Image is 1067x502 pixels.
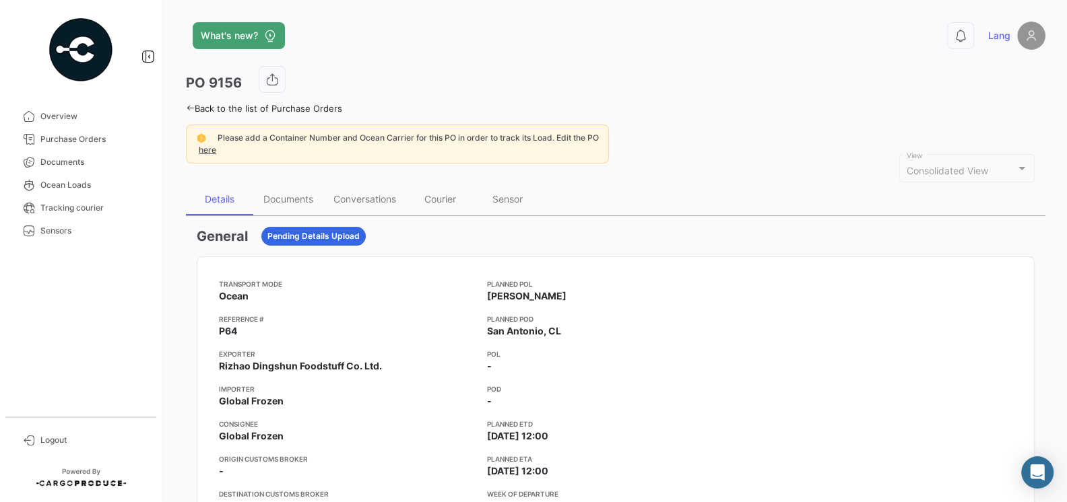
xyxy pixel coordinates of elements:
[219,384,476,394] app-card-info-title: Importer
[219,314,476,324] app-card-info-title: Reference #
[219,419,476,429] app-card-info-title: Consignee
[197,227,248,246] h3: General
[11,196,151,219] a: Tracking courier
[492,193,523,205] div: Sensor
[219,394,284,408] span: Global Frozen
[219,429,284,443] span: Global Frozen
[186,73,242,92] h3: PO 9156
[487,289,567,303] span: [PERSON_NAME]
[40,179,145,191] span: Ocean Loads
[487,359,492,373] span: -
[487,279,744,289] app-card-info-title: Planned POL
[907,165,988,176] span: Consolidated View
[487,314,744,324] app-card-info-title: Planned POD
[487,489,744,499] app-card-info-title: Week of departure
[219,279,476,289] app-card-info-title: Transport mode
[11,105,151,128] a: Overview
[219,489,476,499] app-card-info-title: Destination Customs Broker
[487,384,744,394] app-card-info-title: POD
[47,16,115,83] img: powered-by.png
[487,464,548,478] span: [DATE] 12:00
[487,454,744,464] app-card-info-title: Planned ETA
[487,429,548,443] span: [DATE] 12:00
[11,219,151,242] a: Sensors
[196,145,219,155] a: here
[40,434,145,446] span: Logout
[1017,22,1045,50] img: placeholder-user.png
[40,156,145,168] span: Documents
[219,464,224,478] span: -
[11,151,151,174] a: Documents
[263,193,313,205] div: Documents
[988,29,1010,42] span: Lang
[219,359,382,373] span: Rizhao Dingshun Foodstuff Co. Ltd.
[193,22,285,49] button: What's new?
[186,103,342,114] a: Back to the list of Purchase Orders
[219,349,476,359] app-card-info-title: Exporter
[218,133,599,143] span: Please add a Container Number and Ocean Carrier for this PO in order to track its Load. Edit the PO
[205,193,234,205] div: Details
[40,225,145,237] span: Sensors
[333,193,396,205] div: Conversations
[219,289,249,303] span: Ocean
[424,193,456,205] div: Courier
[219,454,476,464] app-card-info-title: Origin Customs Broker
[11,128,151,151] a: Purchase Orders
[487,349,744,359] app-card-info-title: POL
[487,324,561,338] span: San Antonio, CL
[40,110,145,122] span: Overview
[40,133,145,145] span: Purchase Orders
[487,394,492,408] span: -
[40,202,145,214] span: Tracking courier
[267,230,360,242] span: Pending Details Upload
[487,419,744,429] app-card-info-title: Planned ETD
[201,29,258,42] span: What's new?
[11,174,151,196] a: Ocean Loads
[1021,456,1054,489] div: Abrir Intercom Messenger
[219,324,237,338] span: P64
